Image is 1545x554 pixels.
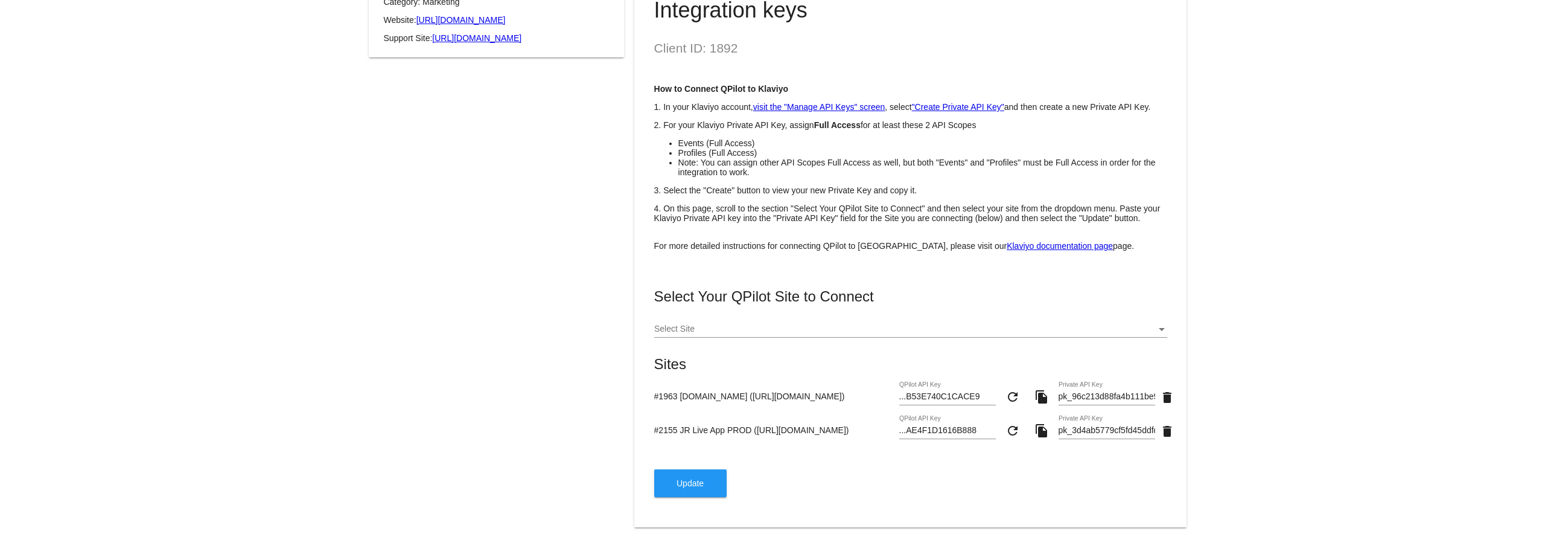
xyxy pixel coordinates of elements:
[654,356,1167,373] mat-card-title: Sites
[383,33,610,43] p: Support Site:
[899,426,996,436] input: QPilot API Key
[678,148,1167,158] li: Profiles (Full Access)
[654,185,1167,195] p: 3. Select the "Create" button to view your new Private Key and copy it.
[1160,424,1174,439] mat-icon: delete
[1034,390,1049,404] mat-icon: file_copy
[1059,426,1155,436] input: Private API Key
[654,288,1167,305] mat-card-title: Select Your QPilot Site to Connect
[899,392,996,402] input: QPilot API Key
[432,33,521,43] a: [URL][DOMAIN_NAME]
[654,102,1167,112] p: 1. In your Klaviyo account, , select and then create a new Private API Key.
[1007,241,1113,251] a: Klaviyo documentation page
[1160,390,1174,405] mat-icon: delete
[416,15,506,25] a: [URL][DOMAIN_NAME]
[654,469,727,497] button: Update
[654,41,1167,56] h2: Client ID: 1892
[1005,390,1020,404] mat-icon: refresh
[677,478,704,488] span: Update
[1034,424,1049,438] mat-icon: file_copy
[753,102,885,112] a: visit the "Manage API Keys" screen
[678,138,1167,148] li: Events (Full Access)
[654,231,1167,251] p: For more detailed instructions for connecting QPilot to [GEOGRAPHIC_DATA], please visit our page.
[654,84,788,94] strong: How to Connect QPilot to Klaviyo
[654,120,1167,130] p: 2. For your Klaviyo Private API Key, assign for at least these 2 API Scopes
[1005,424,1020,438] mat-icon: refresh
[814,120,861,130] strong: Full Access
[912,102,1004,112] a: "Create Private API Key"
[383,15,610,25] p: Website:
[1059,392,1155,402] input: Private API Key
[678,158,1167,177] li: Note: You can assign other API Scopes Full Access as well, but both "Events" and "Profiles" must ...
[654,204,1167,223] p: 4. On this page, scroll to the section "Select Your QPilot Site to Connect" and then select your ...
